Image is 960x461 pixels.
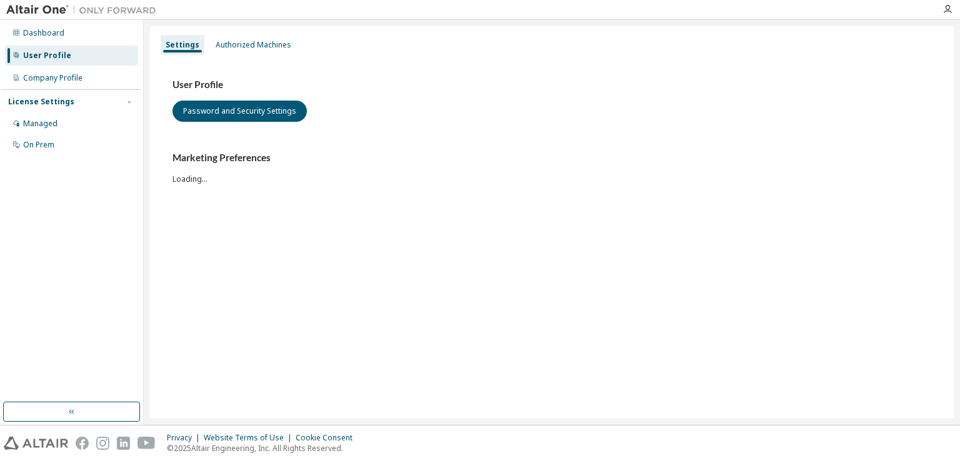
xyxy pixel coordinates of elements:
[137,437,156,450] img: youtube.svg
[172,79,931,91] h3: User Profile
[6,4,162,16] img: Altair One
[76,437,89,450] img: facebook.svg
[23,119,57,129] div: Managed
[167,443,360,454] p: © 2025 Altair Engineering, Inc. All Rights Reserved.
[23,73,82,83] div: Company Profile
[96,437,109,450] img: instagram.svg
[117,437,130,450] img: linkedin.svg
[23,140,54,150] div: On Prem
[172,101,307,122] button: Password and Security Settings
[172,152,931,164] h3: Marketing Preferences
[166,40,199,50] div: Settings
[204,433,296,443] div: Website Terms of Use
[216,40,291,50] div: Authorized Machines
[23,28,64,38] div: Dashboard
[8,97,74,107] div: License Settings
[296,433,360,443] div: Cookie Consent
[172,152,931,184] div: Loading...
[167,433,204,443] div: Privacy
[4,437,68,450] img: altair_logo.svg
[23,51,71,61] div: User Profile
